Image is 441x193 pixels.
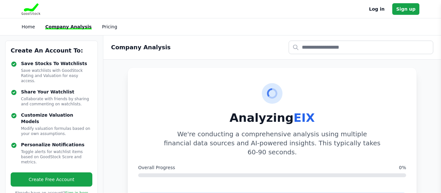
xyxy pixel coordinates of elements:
h3: Create An Account To: [11,46,92,55]
h2: Company Analysis [111,43,171,52]
h4: Personalize Notifications [21,141,92,148]
a: Home [22,24,35,29]
img: Goodstock Logo [22,3,40,15]
h4: Share Your Watchlist [21,89,92,95]
span: 0% [399,164,406,171]
p: Save watchlists with GoodStock Rating and Valuation for easy access. [21,68,92,83]
p: Collaborate with friends by sharing and commenting on watchlists. [21,96,92,107]
h4: Customize Valuation Models [21,112,92,125]
p: Modify valuation formulas based on your own assumptions. [21,126,92,136]
h4: Save Stocks To Watchlists [21,60,92,67]
a: Pricing [102,24,117,29]
span: EIX [293,111,315,124]
a: Create Free Account [11,172,92,187]
p: Toggle alerts for watchlist items based on GoodStock Score and metrics. [21,149,92,165]
span: Overall Progress [138,164,175,171]
h1: Analyzing [138,111,406,124]
a: Sign up [392,3,419,15]
p: We're conducting a comprehensive analysis using multiple financial data sources and AI-powered in... [164,130,381,157]
a: Company Analysis [45,24,92,29]
a: Log in [369,5,385,13]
